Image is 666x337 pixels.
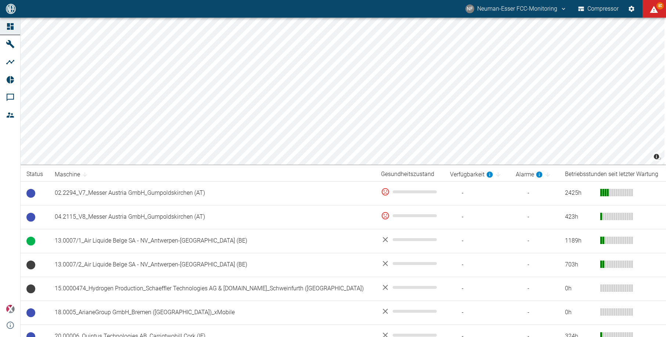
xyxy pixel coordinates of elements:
[450,170,493,179] div: berechnet für die letzten 7 Tage
[516,261,553,269] span: -
[5,4,17,14] img: logo
[49,205,375,229] td: 04.2115_V8_Messer Austria GmbH_Gumpoldskirchen (AT)
[26,213,35,222] span: Betriebsbereit
[55,170,90,179] span: Maschine
[381,259,438,268] div: No data
[26,237,35,245] span: Betrieb
[21,168,49,181] th: Status
[464,2,568,15] button: fcc-monitoring@neuman-esser.com
[6,305,15,313] img: Xplore Logo
[516,308,553,317] span: -
[516,189,553,197] span: -
[516,237,553,245] span: -
[49,301,375,325] td: 18.0005_ArianeGroup GmbH_Bremen ([GEOGRAPHIC_DATA])_xMobile
[450,308,504,317] span: -
[559,168,666,181] th: Betriebsstunden seit letzter Wartung
[21,18,665,165] canvas: Map
[49,229,375,253] td: 13.0007/1_Air Liquide Belge SA - NV_Antwerpen-[GEOGRAPHIC_DATA] (BE)
[565,189,594,197] div: 2425 h
[565,237,594,245] div: 1189 h
[26,261,35,269] span: Keine Daten
[465,4,474,13] div: NF
[565,213,594,221] div: 423 h
[49,277,375,301] td: 15.0000474_Hydrogen Production_Schaeffler Technologies AG & [DOMAIN_NAME]_Schweinfurth ([GEOGRAPH...
[26,308,35,317] span: Betriebsbereit
[381,235,438,244] div: No data
[565,308,594,317] div: 0 h
[450,189,504,197] span: -
[656,2,664,10] span: 80
[625,2,638,15] button: Einstellungen
[565,284,594,293] div: 0 h
[381,187,438,196] div: 0 %
[450,213,504,221] span: -
[516,213,553,221] span: -
[26,284,35,293] span: Keine Daten
[381,211,438,220] div: 0 %
[381,307,438,316] div: No data
[516,170,543,179] div: berechnet für die letzten 7 Tage
[26,189,35,198] span: Betriebsbereit
[450,237,504,245] span: -
[450,284,504,293] span: -
[49,181,375,205] td: 02.2294_V7_Messer Austria GmbH_Gumpoldskirchen (AT)
[450,261,504,269] span: -
[577,2,620,15] button: Compressor
[565,261,594,269] div: 703 h
[381,283,438,292] div: No data
[516,284,553,293] span: -
[49,253,375,277] td: 13.0007/2_Air Liquide Belge SA - NV_Antwerpen-[GEOGRAPHIC_DATA] (BE)
[375,168,444,181] th: Gesundheitszustand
